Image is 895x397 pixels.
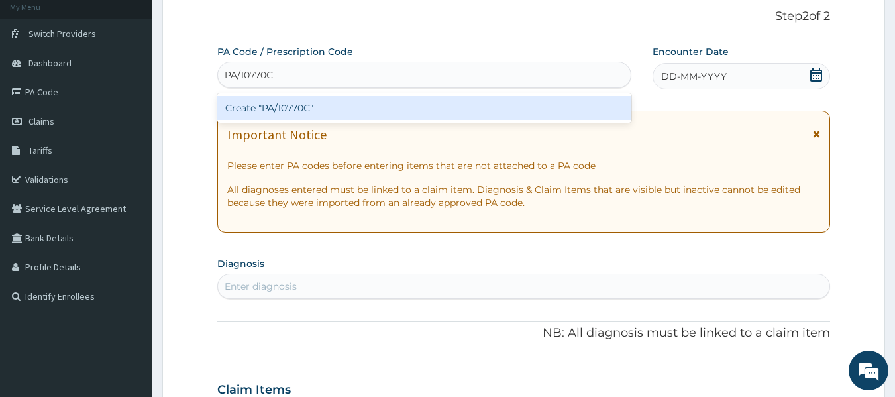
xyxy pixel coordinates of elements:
p: All diagnoses entered must be linked to a claim item. Diagnosis & Claim Items that are visible bu... [227,183,821,209]
label: Diagnosis [217,257,264,270]
p: Step 2 of 2 [217,9,831,24]
span: Claims [28,115,54,127]
label: Encounter Date [653,45,729,58]
span: Tariffs [28,144,52,156]
div: Minimize live chat window [217,7,249,38]
label: PA Code / Prescription Code [217,45,353,58]
div: Chat with us now [69,74,223,91]
p: NB: All diagnosis must be linked to a claim item [217,325,831,342]
div: Create "PA/10770C" [217,96,632,120]
textarea: Type your message and hit 'Enter' [7,260,252,306]
p: Please enter PA codes before entering items that are not attached to a PA code [227,159,821,172]
span: DD-MM-YYYY [661,70,727,83]
span: Switch Providers [28,28,96,40]
h1: Important Notice [227,127,327,142]
img: d_794563401_company_1708531726252_794563401 [25,66,54,99]
span: Dashboard [28,57,72,69]
div: Enter diagnosis [225,280,297,293]
span: We're online! [77,116,183,250]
